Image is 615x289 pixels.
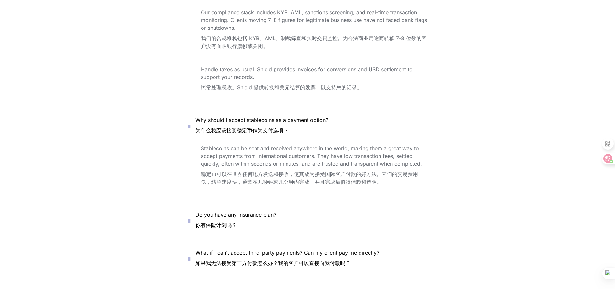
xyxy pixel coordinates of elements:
[201,84,362,91] font: 照常处理税收。Shield 提供转换和美元结算的发票，以支持您的记录。
[195,250,379,266] span: What if I can’t accept third-party payments? Can my client pay me directly?
[178,243,437,276] button: What if I can’t accept third-party payments? Can my client pay me directly?如果我无法接受第三方付款怎么办？我的客户可以...
[201,171,418,185] font: 稳定币可以在世界任何地方发送和接收，使其成为接受国际客户付款的好方法。它们的交易费用低，结算速度快，通常在几秒钟或几分钟内完成，并且完成后值得信赖和透明。
[195,260,350,266] font: 如果我无法接受第三方付款怎么办？我的客户可以直接向我付款吗？
[201,35,427,49] font: 我们的合规堆栈包括 KYB、AML、制裁筛查和实时交易监控。为合法商业用途而转移 7-8 位数的客户没有面临银行旗帜或关闭。
[201,66,414,91] span: Handle taxes as usual. Shield provides invoices for conversions and USD settlement to support you...
[195,127,288,134] font: 为什么我应该接受稳定币作为支付选项？
[195,222,237,228] font: 你有保险计划吗？
[178,205,437,238] button: Do you have any insurance plan?你有保险计划吗？
[201,9,429,49] span: Our compliance stack includes KYB, AML, sanctions screening, and real-time transaction monitoring...
[178,110,437,143] button: Why should I accept stablecoins as a payment option?为什么我应该接受稳定币作为支付选项？
[178,143,437,199] div: Why should I accept stablecoins as a payment option?为什么我应该接受稳定币作为支付选项？
[201,145,427,185] span: Stablecoins can be sent and received anywhere in the world, making them a great way to accept pay...
[195,211,276,228] span: Do you have any insurance plan?
[195,117,328,134] span: Why should I accept stablecoins as a payment option?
